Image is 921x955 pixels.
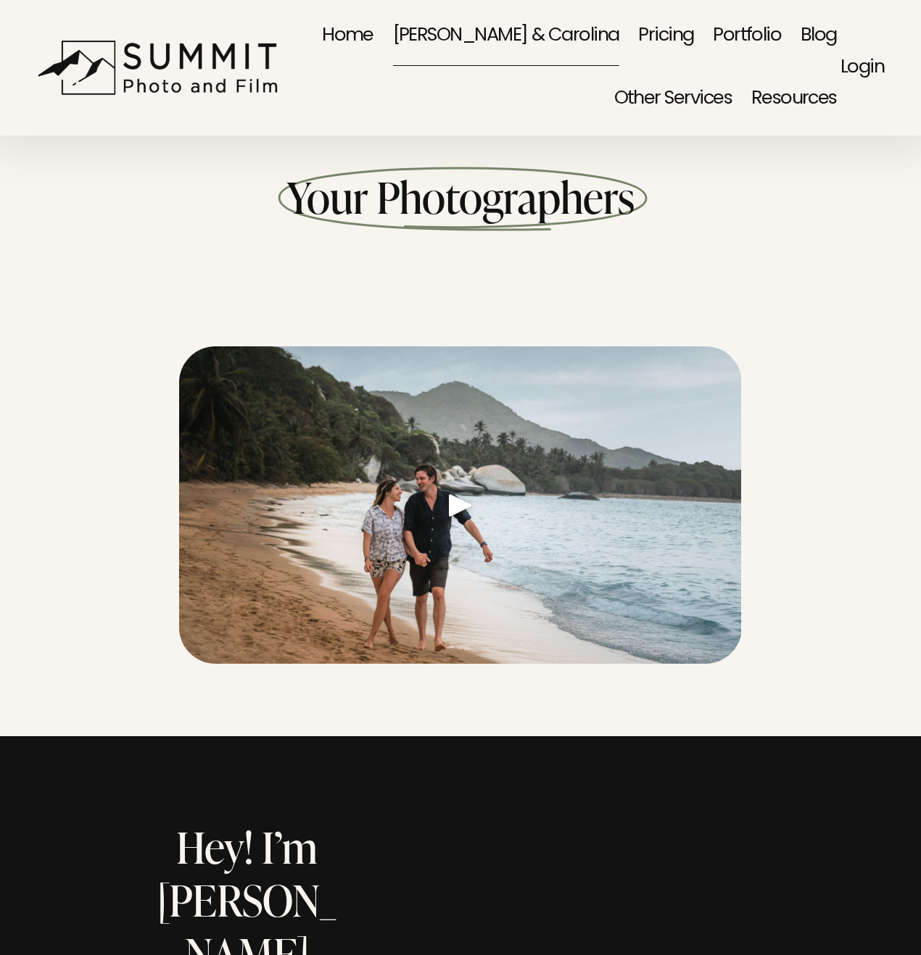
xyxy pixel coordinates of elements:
a: folder dropdown [614,68,732,131]
a: Home [322,4,373,67]
span: Resources [751,70,837,129]
a: Blog [801,4,837,67]
img: Summit Photo and Film [37,40,287,96]
a: folder dropdown [751,68,837,131]
span: Other Services [614,70,732,129]
a: Portfolio [713,4,781,67]
span: Your Photographers [286,167,635,225]
a: Login [841,38,884,98]
a: [PERSON_NAME] & Carolina [393,4,619,67]
a: Pricing [638,4,693,67]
